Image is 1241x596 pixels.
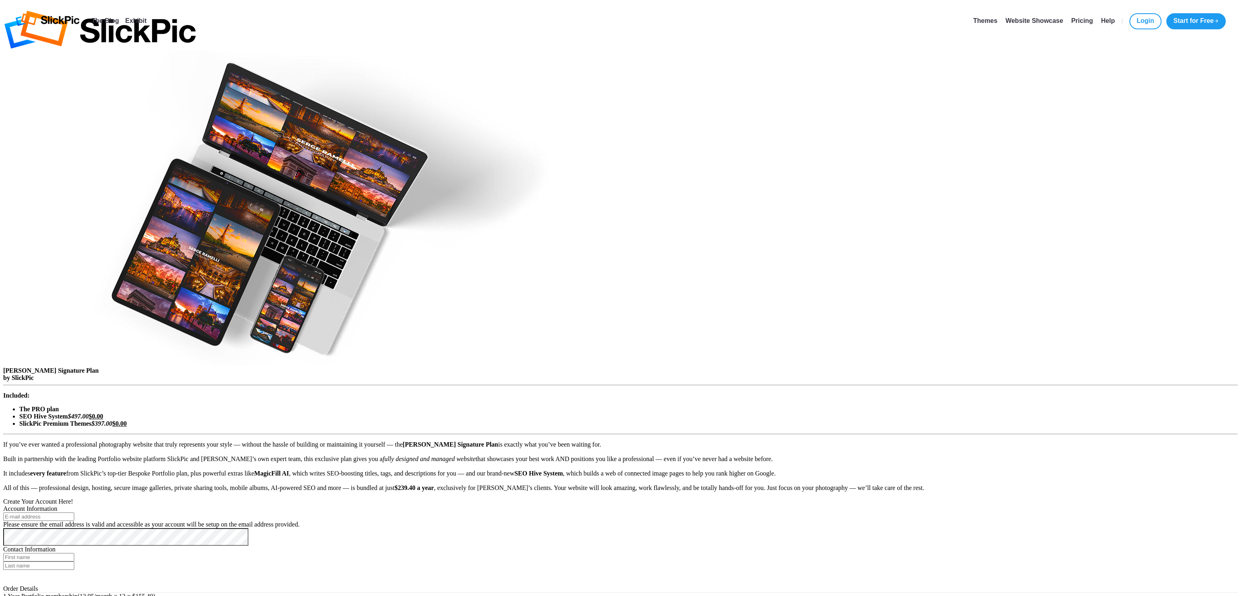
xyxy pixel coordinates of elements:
i: fully designed and managed website [382,455,476,462]
b: [PERSON_NAME] Signature Plan [403,441,498,448]
p: If you’ve ever wanted a professional photography website that truly represents your style — witho... [3,441,1238,492]
input: First name [3,553,74,561]
b: SlickPic Premium Themes [19,420,92,427]
div: Order Details [3,585,1238,592]
b: every feature [30,470,66,477]
input: E-mail address [3,512,74,521]
u: $0.00 [112,420,127,427]
b: [PERSON_NAME] Signature Plan [3,367,99,374]
b: MagicFill AI [254,470,289,477]
b: $239.40 a year [395,484,434,491]
b: The PRO plan [19,406,59,412]
b: SEO Hive System [19,413,68,420]
span: Account Information [3,505,57,512]
b: Included: [3,392,30,399]
u: $0.00 [89,413,103,420]
i: $497.00 [68,413,89,420]
i: $397.00 [92,420,112,427]
b: SEO Hive System [515,470,563,477]
div: Create Your Account Here! [3,498,1238,505]
div: Please ensure the email address is valid and accessible as your account will be setup on the emai... [3,521,1238,528]
b: by SlickPic [3,374,34,381]
div: Contact Information [3,546,1238,553]
input: Last name [3,561,74,570]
